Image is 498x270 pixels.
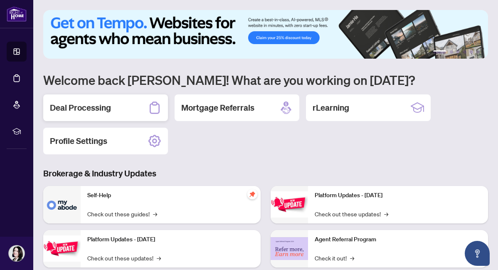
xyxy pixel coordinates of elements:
[247,189,257,199] span: pushpin
[87,191,254,200] p: Self-Help
[87,253,161,263] a: Check out these updates!→
[9,245,25,261] img: Profile Icon
[315,235,481,244] p: Agent Referral Program
[43,10,488,59] img: Slide 0
[271,191,308,218] img: Platform Updates - June 23, 2025
[50,135,107,147] h2: Profile Settings
[433,50,446,54] button: 1
[384,209,388,218] span: →
[470,50,473,54] button: 5
[315,209,388,218] a: Check out these updates!→
[87,235,254,244] p: Platform Updates - [DATE]
[315,191,481,200] p: Platform Updates - [DATE]
[157,253,161,263] span: →
[350,253,354,263] span: →
[7,6,27,22] img: logo
[450,50,453,54] button: 2
[271,237,308,260] img: Agent Referral Program
[153,209,157,218] span: →
[313,102,349,114] h2: rLearning
[465,241,490,266] button: Open asap
[87,209,157,218] a: Check out these guides!→
[43,235,81,262] img: Platform Updates - September 16, 2025
[476,50,480,54] button: 6
[43,186,81,223] img: Self-Help
[43,72,488,88] h1: Welcome back [PERSON_NAME]! What are you working on [DATE]?
[43,168,488,179] h3: Brokerage & Industry Updates
[315,253,354,263] a: Check it out!→
[50,102,111,114] h2: Deal Processing
[181,102,254,114] h2: Mortgage Referrals
[456,50,460,54] button: 3
[463,50,466,54] button: 4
